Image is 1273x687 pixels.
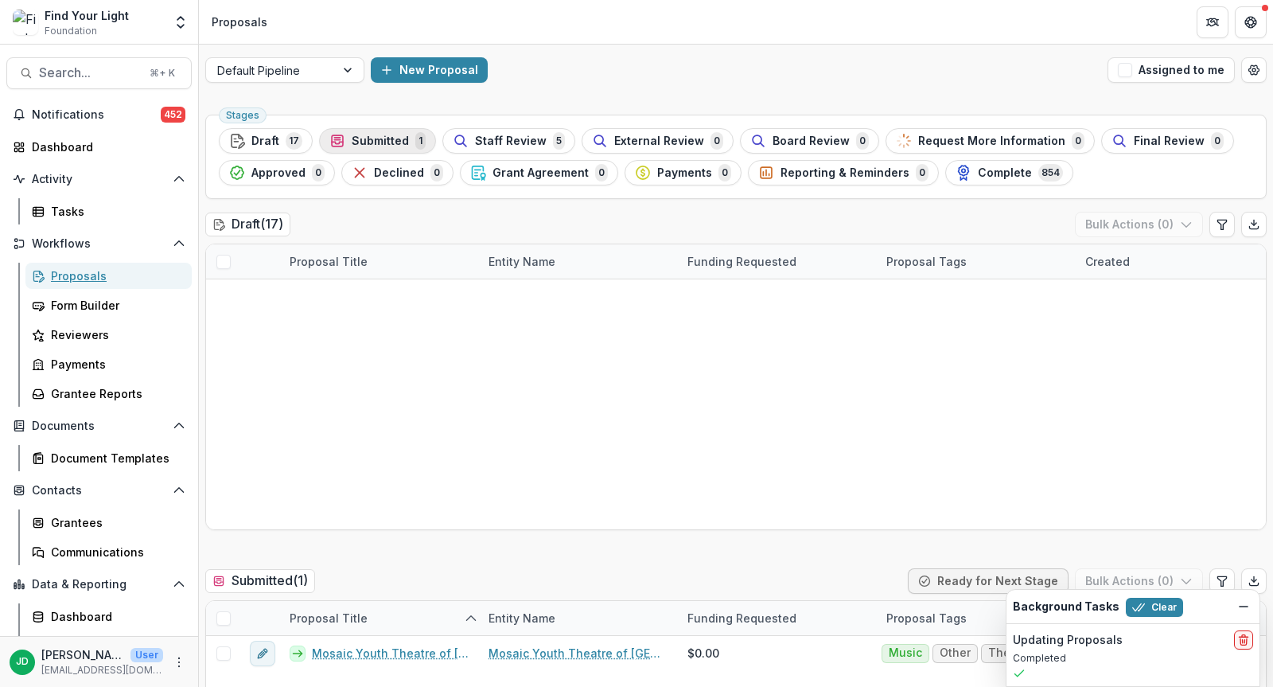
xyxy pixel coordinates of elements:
[678,610,806,626] div: Funding Requested
[280,601,479,635] div: Proposal Title
[1234,597,1253,616] button: Dismiss
[710,132,723,150] span: 0
[212,14,267,30] div: Proposals
[877,244,1076,279] div: Proposal Tags
[479,601,678,635] div: Entity Name
[6,134,192,160] a: Dashboard
[205,10,274,33] nav: breadcrumb
[169,653,189,672] button: More
[678,253,806,270] div: Funding Requested
[945,160,1073,185] button: Complete854
[678,244,877,279] div: Funding Requested
[475,135,547,148] span: Staff Review
[1209,212,1235,237] button: Edit table settings
[6,102,192,127] button: Notifications452
[352,135,409,148] span: Submitted
[51,267,179,284] div: Proposals
[130,648,163,662] p: User
[6,166,192,192] button: Open Activity
[740,128,879,154] button: Board Review0
[341,160,454,185] button: Declined0
[32,484,166,498] span: Contacts
[41,663,163,677] p: [EMAIL_ADDRESS][DOMAIN_NAME]
[479,244,678,279] div: Entity Name
[625,160,742,185] button: Payments0
[51,356,179,373] div: Payments
[6,572,192,597] button: Open Data & Reporting
[280,244,479,279] div: Proposal Title
[877,601,1076,635] div: Proposal Tags
[32,237,166,251] span: Workflows
[39,65,140,80] span: Search...
[748,160,939,185] button: Reporting & Reminders0
[1241,57,1267,83] button: Open table manager
[45,7,129,24] div: Find Your Light
[6,478,192,503] button: Open Contacts
[978,166,1032,180] span: Complete
[25,292,192,318] a: Form Builder
[678,601,877,635] div: Funding Requested
[479,253,565,270] div: Entity Name
[251,166,306,180] span: Approved
[280,610,377,626] div: Proposal Title
[6,413,192,439] button: Open Documents
[1076,253,1139,270] div: Created
[169,6,192,38] button: Open entity switcher
[25,198,192,224] a: Tasks
[1234,630,1253,650] button: delete
[1211,132,1224,150] span: 0
[1075,568,1203,594] button: Bulk Actions (0)
[25,381,192,407] a: Grantee Reports
[32,578,166,591] span: Data & Reporting
[32,420,166,433] span: Documents
[41,646,124,663] p: [PERSON_NAME]
[32,108,161,122] span: Notifications
[1241,212,1267,237] button: Export table data
[479,610,565,626] div: Entity Name
[1075,212,1203,237] button: Bulk Actions (0)
[1038,164,1063,182] span: 854
[1134,135,1205,148] span: Final Review
[374,166,424,180] span: Declined
[286,132,302,150] span: 17
[51,544,179,560] div: Communications
[251,135,279,148] span: Draft
[856,132,869,150] span: 0
[51,203,179,220] div: Tasks
[614,135,704,148] span: External Review
[916,164,928,182] span: 0
[877,253,976,270] div: Proposal Tags
[161,107,185,123] span: 452
[492,166,589,180] span: Grant Agreement
[908,568,1069,594] button: Ready for Next Stage
[25,263,192,289] a: Proposals
[582,128,734,154] button: External Review0
[25,603,192,630] a: Dashboard
[415,132,426,150] span: 1
[146,64,178,82] div: ⌘ + K
[280,253,377,270] div: Proposal Title
[1241,568,1267,594] button: Export table data
[312,645,469,662] a: Mosaic Youth Theatre of [GEOGRAPHIC_DATA] - 2025 - Find Your Light Foundation 25/26 RFP Grant App...
[489,645,668,662] a: Mosaic Youth Theatre of [GEOGRAPHIC_DATA]
[595,164,608,182] span: 0
[25,322,192,348] a: Reviewers
[1072,132,1084,150] span: 0
[886,128,1095,154] button: Request More Information0
[219,160,335,185] button: Approved0
[312,164,325,182] span: 0
[25,445,192,471] a: Document Templates
[1013,634,1123,647] h2: Updating Proposals
[1101,128,1234,154] button: Final Review0
[465,612,477,625] svg: sorted ascending
[1126,598,1183,617] button: Clear
[371,57,488,83] button: New Proposal
[13,10,38,35] img: Find Your Light
[718,164,731,182] span: 0
[51,326,179,343] div: Reviewers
